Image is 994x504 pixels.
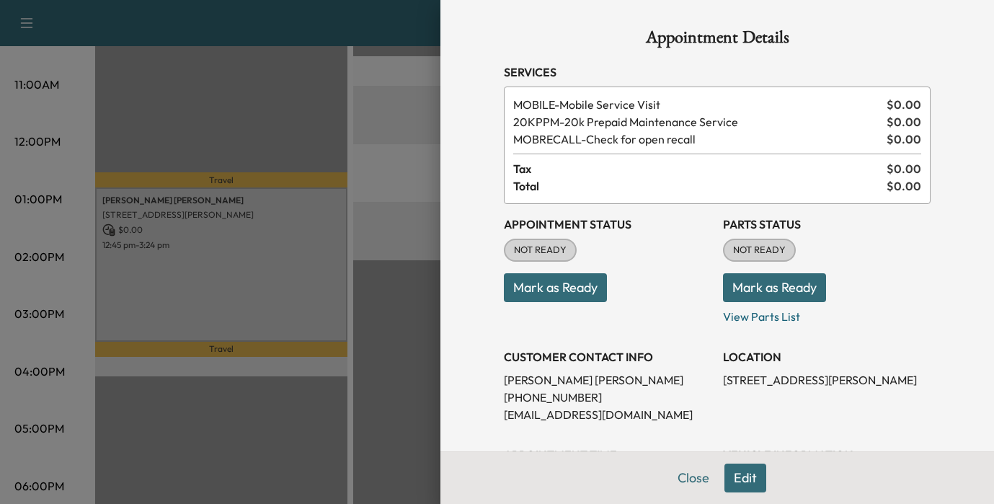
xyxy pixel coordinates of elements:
p: [EMAIL_ADDRESS][DOMAIN_NAME] [504,406,711,423]
p: [STREET_ADDRESS][PERSON_NAME] [723,371,931,389]
span: 20k Prepaid Maintenance Service [513,113,881,131]
span: Total [513,177,887,195]
h3: VEHICLE INFORMATION [723,446,931,464]
span: NOT READY [505,243,575,257]
span: $ 0.00 [887,96,921,113]
button: Close [668,464,719,492]
button: Edit [724,464,766,492]
span: $ 0.00 [887,160,921,177]
button: Mark as Ready [723,273,826,302]
h3: Appointment Status [504,216,711,233]
p: View Parts List [723,302,931,325]
span: Tax [513,160,887,177]
span: $ 0.00 [887,131,921,148]
h3: Services [504,63,931,81]
p: [PHONE_NUMBER] [504,389,711,406]
h1: Appointment Details [504,29,931,52]
p: [PERSON_NAME] [PERSON_NAME] [504,371,711,389]
h3: LOCATION [723,348,931,366]
h3: CUSTOMER CONTACT INFO [504,348,711,366]
button: Mark as Ready [504,273,607,302]
span: Mobile Service Visit [513,96,881,113]
span: $ 0.00 [887,177,921,195]
h3: Parts Status [723,216,931,233]
span: $ 0.00 [887,113,921,131]
h3: APPOINTMENT TIME [504,446,711,464]
span: Check for open recall [513,131,881,148]
span: NOT READY [724,243,794,257]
